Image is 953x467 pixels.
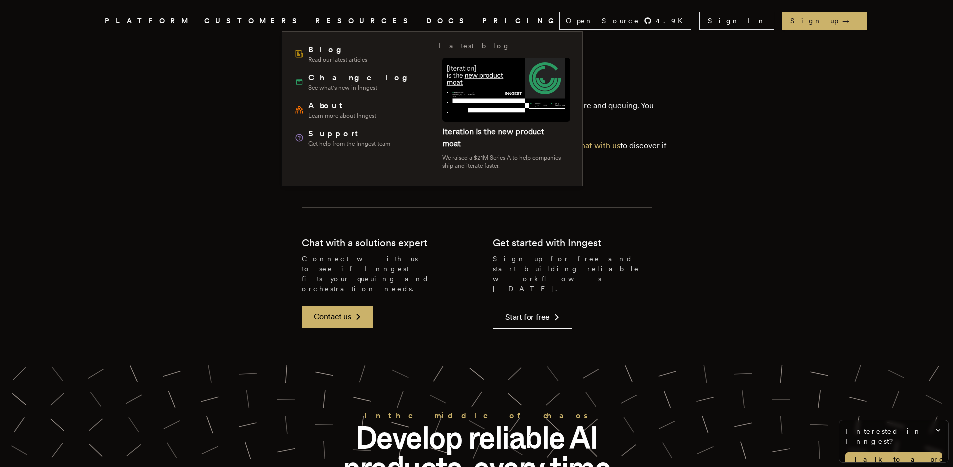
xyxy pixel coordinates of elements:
[302,236,427,250] h2: Chat with a solutions expert
[290,40,426,68] a: BlogRead our latest articles
[290,96,426,124] a: AboutLearn more about Inngest
[308,100,376,112] span: About
[782,12,867,30] a: Sign up
[308,56,367,64] span: Read our latest articles
[302,306,373,328] a: Contact us
[317,409,637,423] h2: In the middle of chaos
[699,12,774,30] a: Sign In
[204,15,303,27] a: CUSTOMERS
[842,16,859,26] span: →
[576,141,620,150] a: chat with us
[290,68,426,96] a: ChangelogSee what's new in Inngest
[566,16,640,26] span: Open Source
[290,124,426,152] a: SupportGet help from the Inngest team
[845,426,942,446] span: Interested in Inngest?
[482,15,559,27] a: PRICING
[308,140,390,148] span: Get help from the Inngest team
[308,128,390,140] span: Support
[493,306,572,329] a: Start for free
[845,452,942,466] a: Talk to a product expert
[315,15,414,27] button: RESOURCES
[302,254,461,294] p: Connect with us to see if Inngest fits your queuing and orchestration needs.
[493,236,601,250] h2: Get started with Inngest
[438,40,510,52] h3: Latest blog
[308,44,367,56] span: Blog
[656,16,689,26] span: 4.9 K
[105,15,192,27] button: PLATFORM
[442,127,544,148] a: Iteration is the new product moat
[308,72,415,84] span: Changelog
[308,112,376,120] span: Learn more about Inngest
[493,254,652,294] p: Sign up for free and start building reliable workflows [DATE].
[308,84,415,92] span: See what's new in Inngest
[426,15,470,27] a: DOCS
